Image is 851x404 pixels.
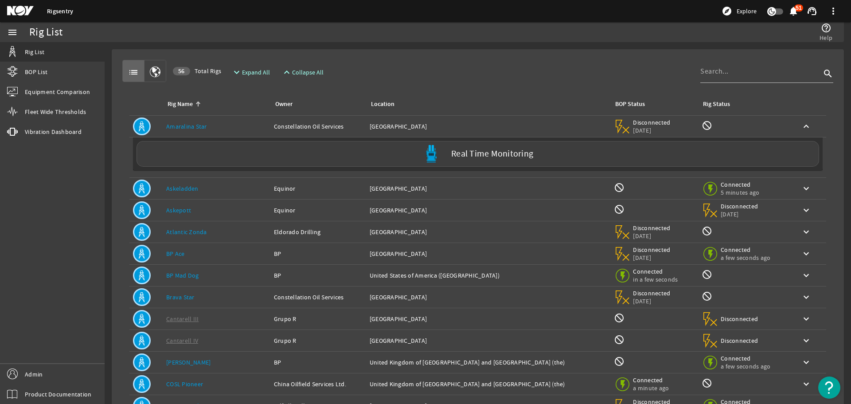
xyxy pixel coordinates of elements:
div: [GEOGRAPHIC_DATA] [370,336,607,345]
input: Search... [700,66,821,77]
span: Connected [721,354,770,362]
span: BOP List [25,67,47,76]
a: Askeladden [166,184,199,192]
span: Connected [721,180,759,188]
button: 51 [789,7,798,16]
span: Total Rigs [173,67,221,75]
span: Fleet Wide Thresholds [25,107,86,116]
mat-icon: expand_more [231,67,238,78]
span: Connected [633,267,678,275]
div: Rig Name [168,99,193,109]
mat-icon: Rig Monitoring not available for this rig [702,378,712,388]
mat-icon: keyboard_arrow_down [801,183,812,194]
mat-icon: keyboard_arrow_down [801,270,812,281]
span: Connected [721,246,770,254]
mat-icon: keyboard_arrow_down [801,248,812,259]
a: Real Time Monitoring [133,141,823,167]
mat-icon: keyboard_arrow_down [801,227,812,237]
span: Connected [633,376,671,384]
div: United Kingdom of [GEOGRAPHIC_DATA] and [GEOGRAPHIC_DATA] (the) [370,358,607,367]
div: [GEOGRAPHIC_DATA] [370,184,607,193]
div: [GEOGRAPHIC_DATA] [370,249,607,258]
div: Grupo R [274,314,363,323]
div: [GEOGRAPHIC_DATA] [370,227,607,236]
span: [DATE] [633,232,671,240]
span: Collapse All [292,68,324,77]
a: BP Ace [166,250,185,258]
div: China Oilfield Services Ltd. [274,380,363,388]
mat-icon: expand_less [281,67,289,78]
div: BP [274,271,363,280]
img: Bluepod.svg [422,145,440,163]
span: Disconnected [721,315,758,323]
mat-icon: Rig Monitoring not available for this rig [702,291,712,302]
button: Explore [718,4,760,18]
div: United Kingdom of [GEOGRAPHIC_DATA] and [GEOGRAPHIC_DATA] (the) [370,380,607,388]
div: United States of America ([GEOGRAPHIC_DATA]) [370,271,607,280]
a: BP Mad Dog [166,271,199,279]
span: Disconnected [633,118,671,126]
mat-icon: keyboard_arrow_down [801,205,812,216]
a: Askepott [166,206,191,214]
span: Explore [737,7,757,16]
a: Amaralina Star [166,122,207,130]
mat-icon: keyboard_arrow_down [801,335,812,346]
span: Equipment Comparison [25,87,90,96]
mat-icon: support_agent [807,6,817,16]
mat-icon: vibration [7,126,18,137]
span: in a few seconds [633,275,678,283]
div: [GEOGRAPHIC_DATA] [370,293,607,302]
div: Equinor [274,184,363,193]
mat-icon: keyboard_arrow_down [801,292,812,302]
a: Cantarell IV [166,337,198,345]
mat-icon: BOP Monitoring not available for this rig [614,313,625,323]
span: Help [820,33,832,42]
mat-icon: explore [722,6,732,16]
span: [DATE] [633,126,671,134]
div: Constellation Oil Services [274,293,363,302]
span: Disconnected [721,337,758,345]
span: [DATE] [633,254,671,262]
span: Disconnected [633,246,671,254]
span: 5 minutes ago [721,188,759,196]
span: Expand All [242,68,270,77]
div: Location [370,99,603,109]
span: Rig List [25,47,44,56]
mat-icon: list [128,67,139,78]
mat-icon: keyboard_arrow_down [801,314,812,324]
div: Owner [275,99,293,109]
div: Location [371,99,394,109]
span: a few seconds ago [721,362,770,370]
div: Rig Status [703,99,730,109]
mat-icon: BOP Monitoring not available for this rig [614,334,625,345]
mat-icon: notifications [788,6,799,16]
div: Equinor [274,206,363,215]
div: Constellation Oil Services [274,122,363,131]
a: Brava Star [166,293,195,301]
a: [PERSON_NAME] [166,358,211,366]
span: Disconnected [633,224,671,232]
div: Rig List [29,28,62,37]
span: [DATE] [721,210,758,218]
button: Collapse All [278,64,327,80]
mat-icon: keyboard_arrow_up [801,121,812,132]
mat-icon: BOP Monitoring not available for this rig [614,182,625,193]
mat-icon: BOP Monitoring not available for this rig [614,204,625,215]
span: Disconnected [721,202,758,210]
div: Owner [274,99,359,109]
div: [GEOGRAPHIC_DATA] [370,314,607,323]
mat-icon: keyboard_arrow_down [801,357,812,368]
a: COSL Pioneer [166,380,203,388]
button: more_vert [823,0,844,22]
div: Eldorado Drilling [274,227,363,236]
mat-icon: Rig Monitoring not available for this rig [702,120,712,131]
span: Vibration Dashboard [25,127,82,136]
div: BP [274,358,363,367]
div: BP [274,249,363,258]
button: Expand All [228,64,273,80]
span: a few seconds ago [721,254,770,262]
mat-icon: menu [7,27,18,38]
div: Rig Name [166,99,263,109]
div: [GEOGRAPHIC_DATA] [370,122,607,131]
div: Grupo R [274,336,363,345]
